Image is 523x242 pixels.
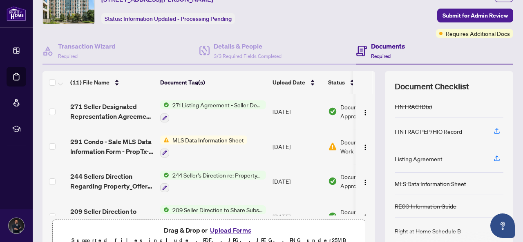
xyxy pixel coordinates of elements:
[328,177,337,186] img: Document Status
[160,100,266,122] button: Status Icon271 Listing Agreement - Seller Designated Representation Agreement Authority to Offer ...
[328,78,345,87] span: Status
[395,202,456,211] div: RECO Information Guide
[328,212,337,221] img: Document Status
[160,171,169,180] img: Status Icon
[273,78,305,87] span: Upload Date
[70,102,154,121] span: 271 Seller Designated Representation Agreement Authority to Offer for Sale - PropTx-OREA_[DATE] 1...
[269,129,325,164] td: [DATE]
[208,225,254,235] button: Upload Forms
[70,206,154,226] span: 209 Seller Direction to Share Substance of Offers - PropTx-OREA_[DATE] 20_44_25.pdf
[169,171,266,180] span: 244 Seller’s Direction re: Property/Offers
[58,41,116,51] h4: Transaction Wizard
[269,94,325,129] td: [DATE]
[160,205,266,227] button: Status Icon209 Seller Direction to Share Substance of Offers
[340,207,391,225] span: Document Approved
[70,137,154,156] span: 291 Condo - Sale MLS Data Information Form - PropTx-OREA_[DATE] 19_50_35.pdf
[160,171,266,193] button: Status Icon244 Seller’s Direction re: Property/Offers
[169,135,247,144] span: MLS Data Information Sheet
[359,175,372,188] button: Logo
[269,164,325,199] td: [DATE]
[362,109,369,116] img: Logo
[395,102,432,111] div: FINTRAC ID(s)
[328,142,337,151] img: Document Status
[157,71,269,94] th: Document Tag(s)
[490,213,515,238] button: Open asap
[395,127,462,136] div: FINTRAC PEP/HIO Record
[340,138,391,155] span: Document Needs Work
[269,199,325,234] td: [DATE]
[340,172,391,190] span: Document Approved
[362,144,369,151] img: Logo
[328,107,337,116] img: Document Status
[70,78,110,87] span: (11) File Name
[160,205,169,214] img: Status Icon
[214,53,282,59] span: 3/3 Required Fields Completed
[7,6,26,21] img: logo
[160,135,247,158] button: Status IconMLS Data Information Sheet
[160,135,169,144] img: Status Icon
[395,81,469,92] span: Document Checklist
[446,29,510,38] span: Requires Additional Docs
[164,225,254,235] span: Drag & Drop or
[395,154,443,163] div: Listing Agreement
[362,179,369,186] img: Logo
[58,53,78,59] span: Required
[169,100,266,109] span: 271 Listing Agreement - Seller Designated Representation Agreement Authority to Offer for Sale
[359,210,372,223] button: Logo
[371,53,391,59] span: Required
[67,71,157,94] th: (11) File Name
[437,9,513,22] button: Submit for Admin Review
[123,15,232,22] span: Information Updated - Processing Pending
[371,41,405,51] h4: Documents
[160,100,169,109] img: Status Icon
[443,9,508,22] span: Submit for Admin Review
[70,171,154,191] span: 244 Sellers Direction Regarding Property_Offers - PropTx-OREA_[DATE] 21_03_25.pdf
[214,41,282,51] h4: Details & People
[269,71,325,94] th: Upload Date
[325,71,394,94] th: Status
[101,13,235,24] div: Status:
[359,105,372,118] button: Logo
[169,205,266,214] span: 209 Seller Direction to Share Substance of Offers
[340,102,391,120] span: Document Approved
[359,140,372,153] button: Logo
[9,218,24,233] img: Profile Icon
[395,226,461,235] div: Right at Home Schedule B
[395,179,466,188] div: MLS Data Information Sheet
[362,214,369,220] img: Logo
